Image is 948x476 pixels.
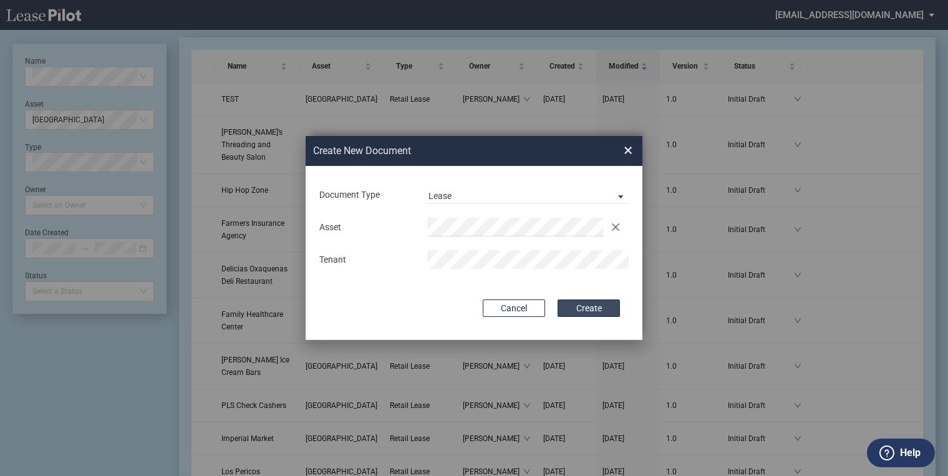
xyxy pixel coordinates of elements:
[313,144,579,158] h2: Create New Document
[900,445,921,461] label: Help
[427,185,629,204] md-select: Document Type: Lease
[624,140,632,160] span: ×
[312,189,420,202] div: Document Type
[558,299,620,317] button: Create
[483,299,545,317] button: Cancel
[306,136,642,341] md-dialog: Create New ...
[312,254,420,266] div: Tenant
[428,191,452,201] div: Lease
[312,221,420,234] div: Asset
